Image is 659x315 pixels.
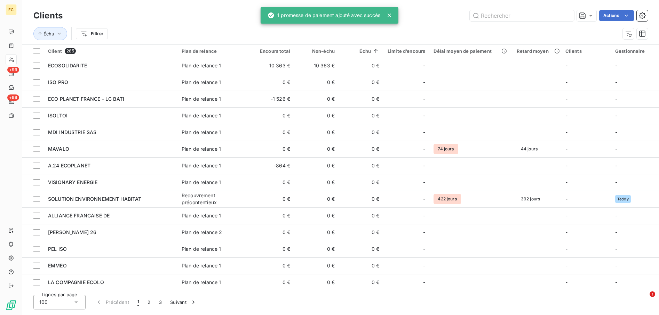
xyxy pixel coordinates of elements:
[137,299,139,306] span: 1
[565,163,567,168] span: -
[48,48,62,54] span: Client
[615,163,617,168] span: -
[91,295,133,309] button: Précédent
[615,146,617,152] span: -
[423,146,425,152] span: -
[615,179,617,185] span: -
[250,224,294,241] td: 0 €
[48,179,98,185] span: VISIONARY ENERGIE
[182,62,221,69] div: Plan de relance 1
[48,196,142,202] span: SOLUTION ENVIRONNEMENT HABITAT
[294,141,339,157] td: 0 €
[615,246,617,252] span: -
[565,196,567,202] span: -
[650,291,655,297] span: 1
[565,96,567,102] span: -
[48,246,67,252] span: PEL ISO
[517,144,542,154] span: 44 jours
[565,179,567,185] span: -
[254,48,290,54] div: Encours total
[182,192,246,206] div: Recouvrement précontentieux
[182,262,221,269] div: Plan de relance 1
[423,229,425,236] span: -
[615,213,617,218] span: -
[182,212,221,219] div: Plan de relance 1
[48,229,96,235] span: [PERSON_NAME] 26
[294,74,339,91] td: 0 €
[182,112,221,119] div: Plan de relance 1
[294,191,339,207] td: 0 €
[48,146,69,152] span: MAVALO
[182,79,221,86] div: Plan de relance 1
[434,144,458,154] span: 74 jours
[339,74,383,91] td: 0 €
[615,113,617,118] span: -
[39,299,48,306] span: 100
[339,274,383,291] td: 0 €
[268,9,380,22] div: 1 promesse de paiement ajouté avec succès
[517,48,557,54] div: Retard moyen
[423,246,425,252] span: -
[423,79,425,86] span: -
[33,9,63,22] h3: Clients
[565,263,567,268] span: -
[615,63,617,68] span: -
[294,241,339,257] td: 0 €
[339,91,383,107] td: 0 €
[299,48,335,54] div: Non-échu
[517,194,544,204] span: 392 jours
[615,79,617,85] span: -
[250,107,294,124] td: 0 €
[250,241,294,257] td: 0 €
[133,295,143,309] button: 1
[635,291,652,308] iframe: Intercom live chat
[423,262,425,269] span: -
[43,31,54,36] span: Échu
[434,48,508,54] div: Délai moyen de paiement
[423,196,425,202] span: -
[339,124,383,141] td: 0 €
[250,74,294,91] td: 0 €
[339,107,383,124] td: 0 €
[294,157,339,174] td: 0 €
[182,162,221,169] div: Plan de relance 1
[294,57,339,74] td: 10 363 €
[565,63,567,68] span: -
[615,263,617,268] span: -
[339,57,383,74] td: 0 €
[250,157,294,174] td: -864 €
[166,295,201,309] button: Suivant
[565,229,567,235] span: -
[423,96,425,102] span: -
[250,191,294,207] td: 0 €
[182,146,221,152] div: Plan de relance 1
[339,174,383,191] td: 0 €
[182,48,246,54] div: Plan de relance
[182,279,221,286] div: Plan de relance 1
[423,62,425,69] span: -
[250,207,294,224] td: 0 €
[250,91,294,107] td: -1 526 €
[565,213,567,218] span: -
[615,129,617,135] span: -
[294,207,339,224] td: 0 €
[48,63,87,68] span: ECOSOLIDARITE
[423,129,425,136] span: -
[565,279,567,285] span: -
[339,141,383,157] td: 0 €
[182,96,221,102] div: Plan de relance 1
[250,274,294,291] td: 0 €
[33,27,67,40] button: Échu
[339,257,383,274] td: 0 €
[565,79,567,85] span: -
[339,241,383,257] td: 0 €
[343,48,379,54] div: Échu
[615,48,653,54] div: Gestionnaire
[182,246,221,252] div: Plan de relance 1
[470,10,574,21] input: Rechercher
[339,207,383,224] td: 0 €
[339,191,383,207] td: 0 €
[565,48,607,54] div: Clients
[615,96,617,102] span: -
[565,146,567,152] span: -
